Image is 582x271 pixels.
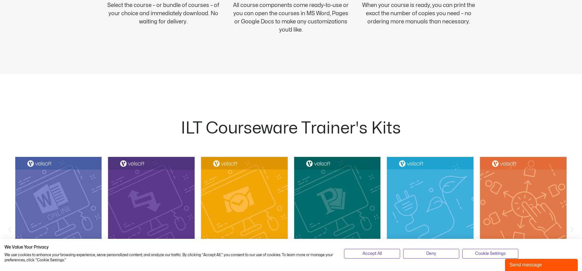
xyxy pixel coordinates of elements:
[6,120,576,137] h2: ILT Courseware Trainer's Kits
[344,249,400,259] button: Accept all cookies
[359,1,479,26] div: When your course is ready, you can print the exact the number of copies you need – no ordering mo...
[475,250,506,257] span: Cookie Settings
[103,1,223,26] div: Select the course – or bundle of courses – of your choice and immediately download. No waiting fo...
[505,258,579,271] iframe: chat widget
[426,250,436,257] span: Deny
[403,249,459,259] button: Deny all cookies
[568,225,576,233] div: Next slide
[462,249,518,259] button: Adjust cookie preferences
[6,225,14,233] div: Previous slide
[5,245,335,250] h2: We Value Your Privacy
[363,250,382,257] span: Accept All
[231,1,351,34] div: All course components come ready-to-use or you can open the courses in MS Word, Pages or Google D...
[5,252,335,263] p: We use cookies to enhance your browsing experience, serve personalized content, and analyze our t...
